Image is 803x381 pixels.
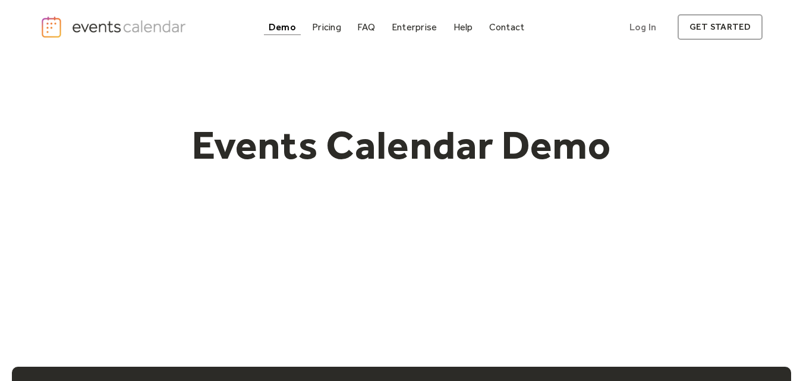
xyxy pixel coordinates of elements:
h1: Events Calendar Demo [174,121,630,169]
a: Pricing [307,19,346,35]
a: FAQ [352,19,380,35]
a: home [40,15,189,39]
a: Contact [484,19,530,35]
a: Demo [264,19,301,35]
div: Demo [269,24,296,30]
a: get started [678,14,763,40]
div: Contact [489,24,525,30]
div: Pricing [312,24,341,30]
div: FAQ [357,24,376,30]
a: Help [449,19,478,35]
div: Enterprise [392,24,437,30]
a: Log In [618,14,668,40]
div: Help [454,24,473,30]
a: Enterprise [387,19,442,35]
